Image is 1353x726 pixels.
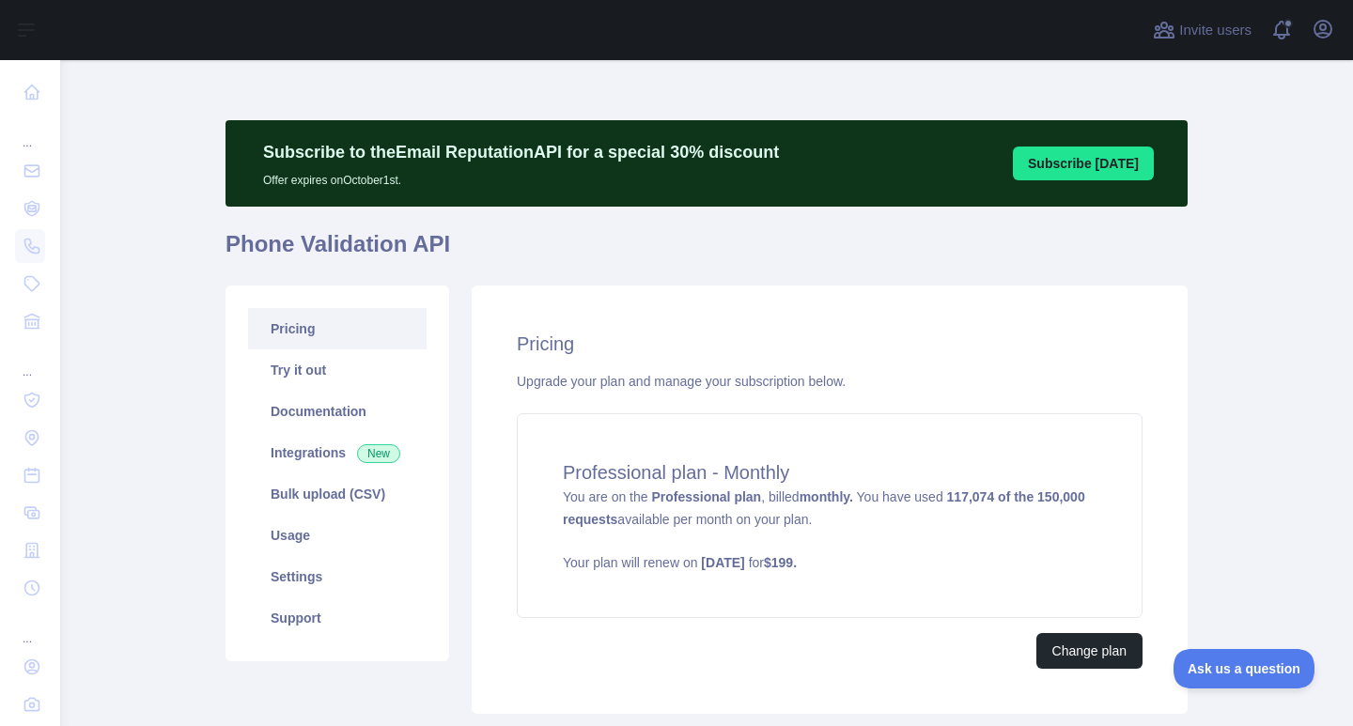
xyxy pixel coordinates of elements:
[563,459,1096,486] h4: Professional plan - Monthly
[1179,20,1252,41] span: Invite users
[248,349,427,391] a: Try it out
[764,555,797,570] strong: $ 199 .
[248,432,427,473] a: Integrations New
[1036,633,1143,669] button: Change plan
[15,113,45,150] div: ...
[225,229,1188,274] h1: Phone Validation API
[357,444,400,463] span: New
[248,515,427,556] a: Usage
[563,489,1085,527] strong: 117,074 of the 150,000 requests
[248,597,427,639] a: Support
[1174,649,1315,688] iframe: Toggle Customer Support
[651,489,761,504] strong: Professional plan
[517,331,1143,357] h2: Pricing
[800,489,853,504] strong: monthly.
[563,553,1096,572] p: Your plan will renew on for
[248,391,427,432] a: Documentation
[263,165,779,188] p: Offer expires on October 1st.
[248,308,427,349] a: Pricing
[701,555,744,570] strong: [DATE]
[517,372,1143,391] div: Upgrade your plan and manage your subscription below.
[15,342,45,379] div: ...
[563,489,1096,572] span: You are on the , billed You have used available per month on your plan.
[248,556,427,597] a: Settings
[263,139,779,165] p: Subscribe to the Email Reputation API for a special 30 % discount
[248,473,427,515] a: Bulk upload (CSV)
[15,609,45,646] div: ...
[1013,147,1154,180] button: Subscribe [DATE]
[1149,15,1255,45] button: Invite users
